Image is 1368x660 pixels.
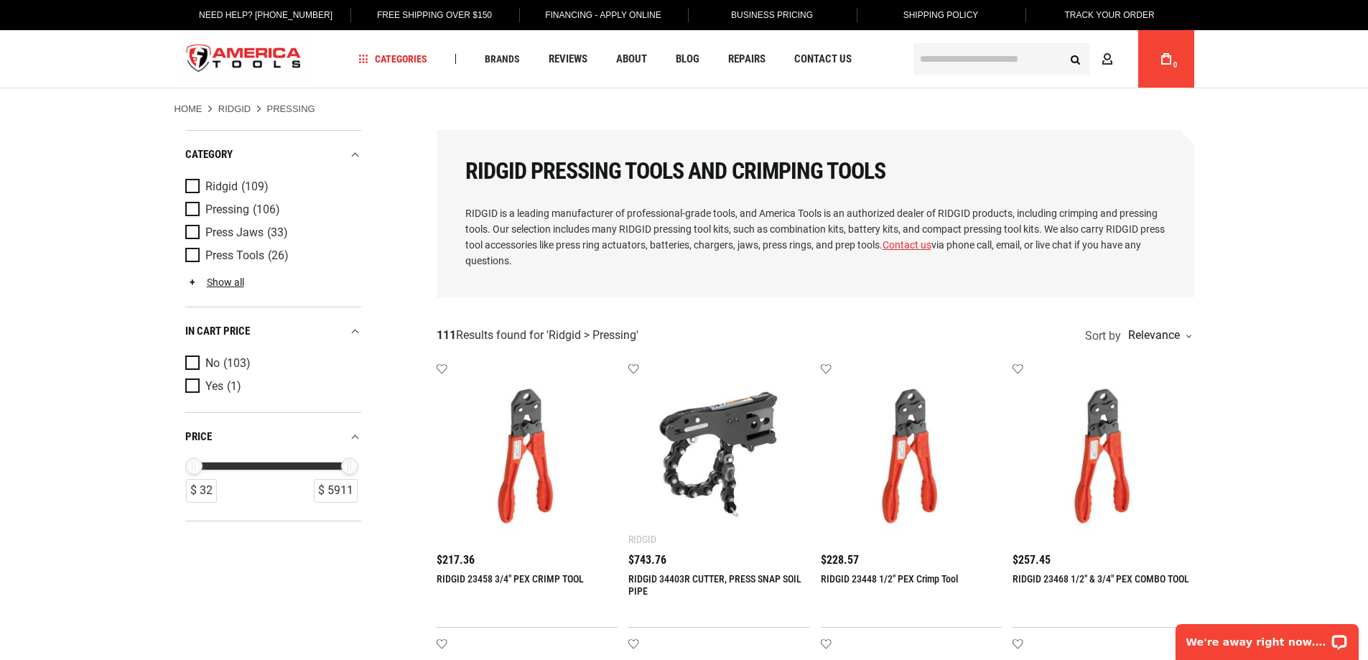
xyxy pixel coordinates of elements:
span: Sort by [1085,330,1121,342]
div: category [185,145,361,164]
div: Ridgid [628,534,656,545]
span: No [205,357,220,370]
iframe: LiveChat chat widget [1166,615,1368,660]
h1: RIDGID Pressing Tools and Crimping Tools [465,159,1165,184]
a: RIDGID 34403R CUTTER, PRESS SNAP SOIL PIPE [628,573,801,597]
a: Pressing (106) [185,202,358,218]
span: (106) [253,204,280,216]
img: RIDGID 23458 3/4 [451,378,604,531]
a: 0 [1153,30,1180,88]
a: Categories [352,50,434,69]
span: Shipping Policy [903,10,979,20]
a: RIDGID 23468 1/2" & 3/4" PEX COMBO TOOL [1013,573,1189,585]
img: RIDGID 23468 1/2 [1027,378,1180,531]
a: Ridgid [218,103,251,116]
a: Repairs [722,50,772,69]
span: Categories [358,54,427,64]
span: $228.57 [821,554,859,566]
a: Show all [185,276,244,288]
div: In cart price [185,322,361,341]
span: (26) [268,250,289,262]
span: Contact Us [794,54,852,65]
span: $743.76 [628,554,666,566]
span: Ridgid [205,180,238,193]
strong: Pressing [267,103,315,114]
span: Brands [485,54,520,64]
img: America Tools [175,32,314,86]
span: Press Jaws [205,226,264,239]
span: Repairs [728,54,766,65]
span: $217.36 [437,554,475,566]
span: Yes [205,380,223,393]
img: RIDGID 34403R CUTTER, PRESS SNAP SOIL PIPE [643,378,796,531]
a: Contact Us [788,50,858,69]
img: RIDGID 23448 1/2 [835,378,988,531]
span: Ridgid > Pressing [549,328,636,342]
div: price [185,427,361,447]
a: Press Jaws (33) [185,225,358,241]
a: Ridgid (109) [185,179,358,195]
div: Results found for ' ' [437,328,638,343]
a: About [610,50,653,69]
a: Blog [669,50,706,69]
a: Press Tools (26) [185,248,358,264]
span: Press Tools [205,249,264,262]
div: $ 5911 [314,479,358,503]
a: Yes (1) [185,378,358,394]
p: RIDGID is a leading manufacturer of professional-grade tools, and America Tools is an authorized ... [465,205,1165,269]
a: store logo [175,32,314,86]
span: Blog [676,54,699,65]
span: (109) [241,181,269,193]
a: Contact us [883,239,931,251]
span: Pressing [205,203,249,216]
a: RIDGID 23458 3/4" PEX CRIMP TOOL [437,573,584,585]
span: (103) [223,358,251,370]
span: (1) [227,381,241,393]
a: Home [175,103,203,116]
a: Reviews [542,50,594,69]
strong: 111 [437,328,456,342]
a: Brands [478,50,526,69]
div: Relevance [1125,330,1191,341]
span: Reviews [549,54,587,65]
div: $ 32 [186,479,217,503]
a: No (103) [185,355,358,371]
div: Product Filters [185,130,361,521]
span: $257.45 [1013,554,1051,566]
a: RIDGID 23448 1/2" PEX Crimp Tool [821,573,958,585]
span: About [616,54,647,65]
span: (33) [267,227,288,239]
button: Search [1062,45,1089,73]
span: 0 [1173,61,1178,69]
